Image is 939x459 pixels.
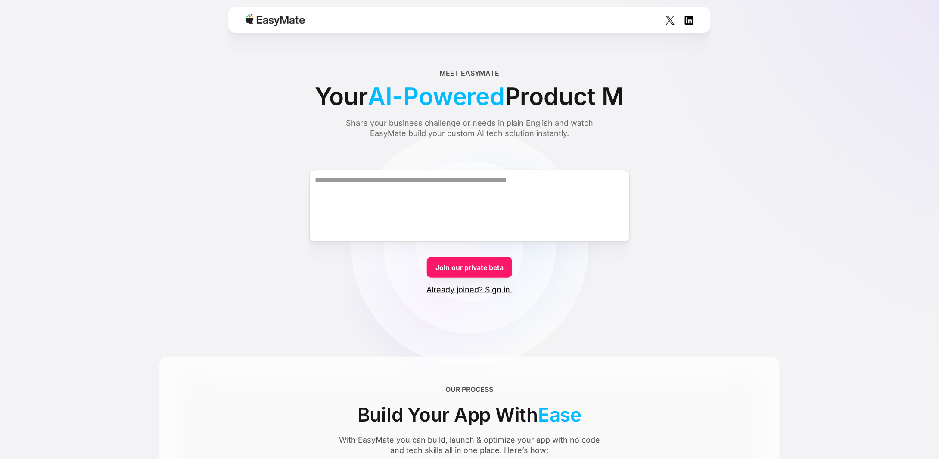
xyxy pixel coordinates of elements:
img: Easymate logo [246,14,305,26]
div: Your [315,78,624,115]
div: With EasyMate you can build, launch & optimize your app with no code and tech skills all in one p... [333,435,606,456]
div: Share your business challenge or needs in plain English and watch EasyMate build your custom AI t... [330,118,609,139]
img: Social Icon [666,16,675,25]
a: Join our private beta [427,257,512,278]
div: Meet EasyMate [440,68,500,78]
form: Form [159,154,780,295]
span: Product M [505,78,624,115]
a: Already joined? Sign in. [427,285,513,295]
img: Social Icon [685,16,693,25]
span: Ease [538,400,581,430]
div: OUR PROCESS [446,384,494,394]
span: AI-Powered [368,78,505,115]
div: Build Your App With [358,400,581,430]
